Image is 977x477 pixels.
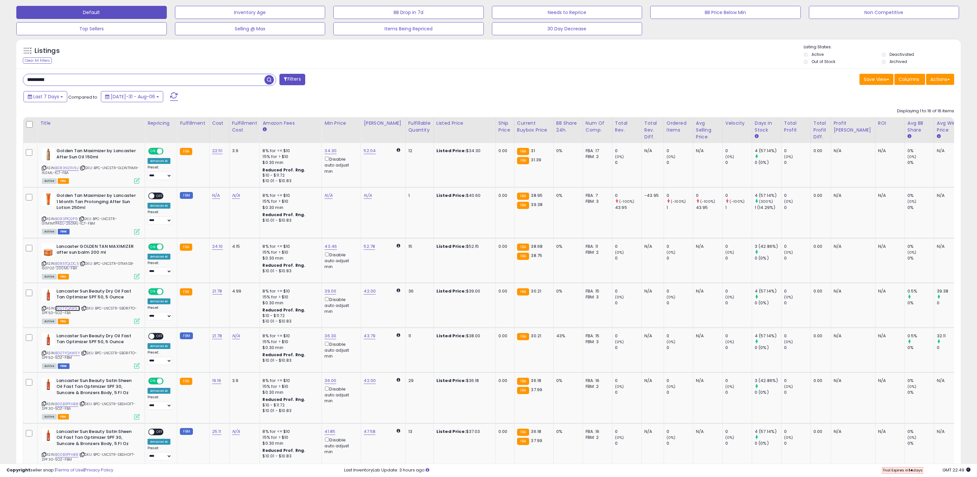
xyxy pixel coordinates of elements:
div: 0.00 [813,193,826,199]
small: FBA [517,202,529,209]
div: 0% [907,148,934,154]
span: OFF [163,149,173,154]
div: 4 (57.14%) [755,288,781,294]
div: 0 [667,300,693,306]
a: 52.78 [364,243,375,250]
div: Preset: [148,261,172,276]
a: Terms of Use [56,467,84,473]
b: Listed Price: [436,192,466,199]
button: 30 Day Decrease [492,22,642,35]
button: Non Competitive [809,6,959,19]
div: 0% [907,300,934,306]
span: Last 7 Days [33,93,59,100]
div: 0 (0%) [755,255,781,261]
a: 42.00 [364,377,376,384]
b: Reduced Prof. Rng. [262,307,305,313]
a: B00B3PFHB8 [55,401,78,407]
div: Total Rev. Diff. [644,120,661,140]
b: Listed Price: [436,148,466,154]
div: $39.00 [436,288,491,294]
small: Avg BB Share. [907,134,911,139]
div: 12 [408,148,429,154]
div: Fulfillment [180,120,206,127]
div: 0 (0%) [755,160,781,166]
a: 22.51 [212,148,223,154]
small: FBA [517,288,529,295]
span: | SKU: BPC-LNCSTR-GTMASB-6D7OZ-200ML-FBA [42,261,134,271]
small: (-100%) [619,199,634,204]
a: N/A [232,428,240,435]
div: N/A [878,148,900,154]
div: 0 [725,160,752,166]
small: (0%) [667,250,676,255]
small: FBA [517,157,529,164]
div: N/A [878,288,900,294]
small: FBA [517,148,529,155]
span: All listings currently available for purchase on Amazon [42,229,57,234]
div: 0.00 [498,244,509,249]
div: 0 [784,300,811,306]
div: N/A [696,244,717,249]
div: 0 [667,255,693,261]
div: N/A [937,148,958,154]
div: N/A [937,244,958,249]
button: Default [16,6,167,19]
div: 0 [784,288,811,294]
small: (0%) [784,294,793,300]
div: 4 (57.14%) [755,193,781,199]
div: 0.00 [498,193,509,199]
small: (0%) [784,199,793,204]
b: Reduced Prof. Rng. [262,262,305,268]
span: Compared to: [68,94,98,100]
a: N/A [364,192,371,199]
button: Selling @ Max [175,22,325,35]
div: N/A [644,148,659,154]
span: 39.38 [531,201,543,208]
a: B083P1Q2P9 [55,216,78,222]
div: $10.01 - $10.83 [262,178,317,184]
button: Items Being Repriced [333,22,484,35]
button: Actions [926,74,954,85]
small: (0%) [667,294,676,300]
small: Amazon Fees. [262,127,266,133]
span: | SKU: BPC-LNCSTR-GTM1MTPASL-250ML-1CT-FBM [42,216,117,226]
div: Disable auto adjust min [324,251,356,270]
a: 39.00 [324,288,336,294]
div: 3.9 [232,148,255,154]
span: 38.75 [531,252,542,259]
div: Preset: [148,210,172,225]
div: $0.30 min [262,255,317,261]
small: (0%) [907,154,917,159]
small: (0%) [907,199,917,204]
div: 15% for > $10 [262,249,317,255]
small: FBA [517,193,529,200]
button: Save View [859,74,893,85]
span: OFF [163,244,173,249]
div: Current Buybox Price [517,120,551,134]
label: Out of Stock [812,59,835,64]
div: FBM: 3 [586,294,607,300]
small: (0%) [667,154,676,159]
div: 43.95 [615,205,641,211]
div: 43.95 [696,205,722,211]
small: FBA [517,244,529,251]
div: N/A [696,288,717,294]
div: Velocity [725,120,749,127]
small: (0%) [615,294,624,300]
span: 30.21 [531,288,541,294]
span: FBA [58,274,69,279]
div: ASIN: [42,244,140,278]
b: Listed Price: [436,243,466,249]
a: 34.30 [324,148,337,154]
div: 4.15 [232,244,255,249]
div: 15% for > $10 [262,294,317,300]
a: 21.78 [212,288,222,294]
span: ON [149,289,157,294]
button: Columns [894,74,925,85]
div: Fulfillable Quantity [408,120,431,134]
div: 0 [615,160,641,166]
div: Num of Comp. [586,120,609,134]
b: Golden Tan Maximizer by Lancaster After Sun Oil 150ml [56,148,136,162]
a: 19.19 [212,377,221,384]
div: Amazon Fees [262,120,319,127]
